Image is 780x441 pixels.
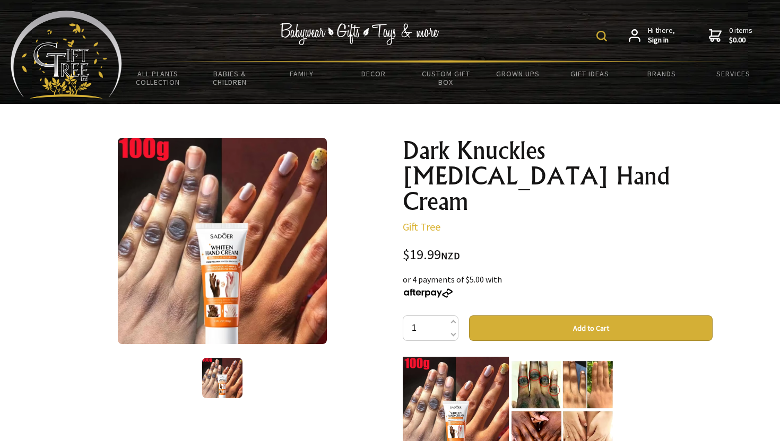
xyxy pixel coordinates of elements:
a: Brands [626,63,698,85]
a: 0 items$0.00 [709,26,752,45]
a: All Plants Collection [122,63,194,93]
span: Hi there, [648,26,675,45]
a: Services [698,63,770,85]
a: Decor [338,63,410,85]
img: Babyware - Gifts - Toys and more... [11,11,122,99]
a: Family [266,63,338,85]
a: Grown Ups [482,63,554,85]
img: Babywear - Gifts - Toys & more [280,23,439,45]
span: 0 items [729,25,752,45]
a: Gift Tree [403,220,440,233]
a: Custom Gift Box [410,63,482,93]
strong: Sign in [648,36,675,45]
div: $19.99 [403,248,713,262]
img: Dark Knuckles Whitening Hand Cream [202,358,243,398]
a: Babies & Children [194,63,266,93]
span: NZD [441,250,460,262]
img: Afterpay [403,288,454,298]
img: product search [596,31,607,41]
a: Gift Ideas [553,63,626,85]
button: Add to Cart [469,315,713,341]
strong: $0.00 [729,36,752,45]
h1: Dark Knuckles [MEDICAL_DATA] Hand Cream [403,138,713,214]
div: or 4 payments of $5.00 with [403,273,713,298]
a: Hi there,Sign in [629,26,675,45]
img: Dark Knuckles Whitening Hand Cream [118,138,326,344]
